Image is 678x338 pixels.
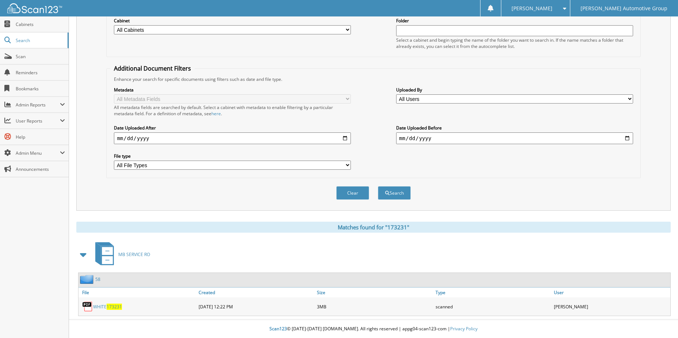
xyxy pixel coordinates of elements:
span: Cabinets [16,21,65,27]
img: PDF.png [82,301,93,312]
div: © [DATE]-[DATE] [DOMAIN_NAME]. All rights reserved | appg04-scan123-com | [69,320,678,338]
div: [PERSON_NAME] [552,299,670,314]
a: Type [434,288,552,297]
span: Admin Menu [16,150,60,156]
span: [PERSON_NAME] [512,6,552,11]
label: Date Uploaded Before [396,125,633,131]
a: MB SERVICE RO [91,240,150,269]
a: WHITE173231 [93,304,122,310]
a: Privacy Policy [450,326,478,332]
span: MB SERVICE RO [118,251,150,258]
a: 58 [95,276,100,282]
iframe: Chat Widget [641,303,678,338]
a: Size [315,288,433,297]
span: 173231 [107,304,122,310]
a: here [211,110,221,117]
span: Help [16,134,65,140]
a: Created [197,288,315,297]
a: User [552,288,670,297]
label: Date Uploaded After [114,125,351,131]
button: Search [378,186,411,200]
label: Folder [396,18,633,24]
span: Search [16,37,64,44]
span: Announcements [16,166,65,172]
img: folder2.png [80,275,95,284]
span: Scan [16,53,65,60]
button: Clear [336,186,369,200]
label: Uploaded By [396,87,633,93]
a: File [78,288,197,297]
label: Cabinet [114,18,351,24]
div: All metadata fields are searched by default. Select a cabinet with metadata to enable filtering b... [114,104,351,117]
div: Select a cabinet and begin typing the name of the folder you want to search in. If the name match... [396,37,633,49]
span: Bookmarks [16,86,65,92]
legend: Additional Document Filters [110,64,195,72]
div: 3MB [315,299,433,314]
label: File type [114,153,351,159]
div: [DATE] 12:22 PM [197,299,315,314]
span: [PERSON_NAME] Automotive Group [581,6,667,11]
span: User Reports [16,118,60,124]
label: Metadata [114,87,351,93]
span: Admin Reports [16,102,60,108]
span: Scan123 [269,326,287,332]
div: Matches found for "173231" [76,222,671,233]
div: scanned [434,299,552,314]
input: end [396,132,633,144]
input: start [114,132,351,144]
div: Enhance your search for specific documents using filters such as date and file type. [110,76,636,82]
span: Reminders [16,70,65,76]
img: scan123-logo-white.svg [7,3,62,13]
